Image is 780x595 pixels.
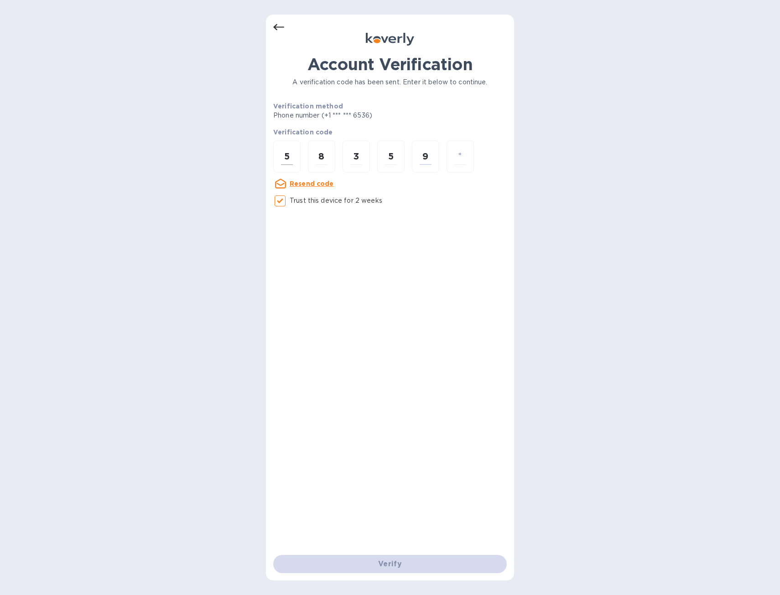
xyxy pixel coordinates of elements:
b: Verification method [273,103,343,110]
p: Phone number (+1 *** *** 6536) [273,111,442,120]
p: Verification code [273,128,507,137]
h1: Account Verification [273,55,507,74]
u: Resend code [290,180,334,187]
p: A verification code has been sent. Enter it below to continue. [273,77,507,87]
p: Trust this device for 2 weeks [290,196,382,205]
